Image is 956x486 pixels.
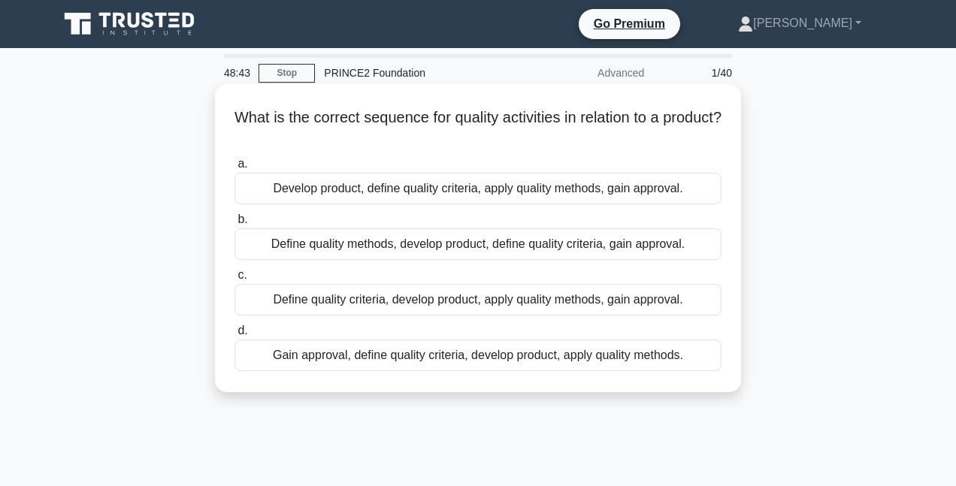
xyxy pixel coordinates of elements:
span: d. [237,324,247,337]
div: Gain approval, define quality criteria, develop product, apply quality methods. [234,340,722,371]
h5: What is the correct sequence for quality activities in relation to a product? [233,108,723,146]
span: b. [237,213,247,225]
a: [PERSON_NAME] [702,8,897,38]
div: Advanced [522,58,653,88]
div: Define quality methods, develop product, define quality criteria, gain approval. [234,228,722,260]
a: Go Premium [585,14,674,33]
div: Develop product, define quality criteria, apply quality methods, gain approval. [234,173,722,204]
div: 1/40 [653,58,741,88]
span: c. [237,268,247,281]
div: PRINCE2 Foundation [315,58,522,88]
div: 48:43 [215,58,259,88]
span: a. [237,157,247,170]
div: Define quality criteria, develop product, apply quality methods, gain approval. [234,284,722,315]
a: Stop [259,64,315,83]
